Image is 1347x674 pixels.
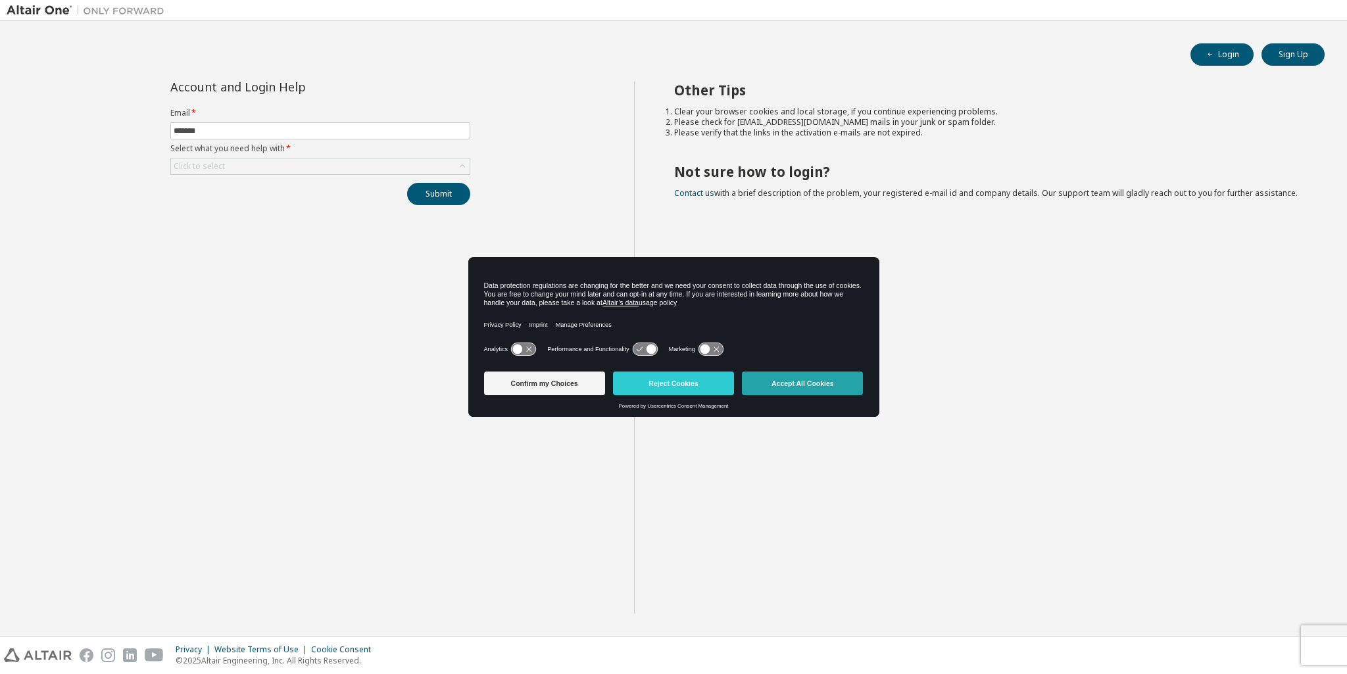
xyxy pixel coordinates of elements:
li: Clear your browser cookies and local storage, if you continue experiencing problems. [674,107,1302,117]
a: Contact us [674,187,714,199]
img: linkedin.svg [123,648,137,662]
p: © 2025 Altair Engineering, Inc. All Rights Reserved. [176,655,379,666]
div: Privacy [176,644,214,655]
img: facebook.svg [80,648,93,662]
div: Cookie Consent [311,644,379,655]
img: youtube.svg [145,648,164,662]
img: instagram.svg [101,648,115,662]
img: altair_logo.svg [4,648,72,662]
li: Please check for [EMAIL_ADDRESS][DOMAIN_NAME] mails in your junk or spam folder. [674,117,1302,128]
button: Submit [407,183,470,205]
div: Click to select [174,161,225,172]
img: Altair One [7,4,171,17]
button: Login [1190,43,1254,66]
label: Email [170,108,470,118]
h2: Other Tips [674,82,1302,99]
li: Please verify that the links in the activation e-mails are not expired. [674,128,1302,138]
div: Account and Login Help [170,82,410,92]
div: Website Terms of Use [214,644,311,655]
div: Click to select [171,158,470,174]
button: Sign Up [1261,43,1325,66]
h2: Not sure how to login? [674,163,1302,180]
span: with a brief description of the problem, your registered e-mail id and company details. Our suppo... [674,187,1298,199]
label: Select what you need help with [170,143,470,154]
